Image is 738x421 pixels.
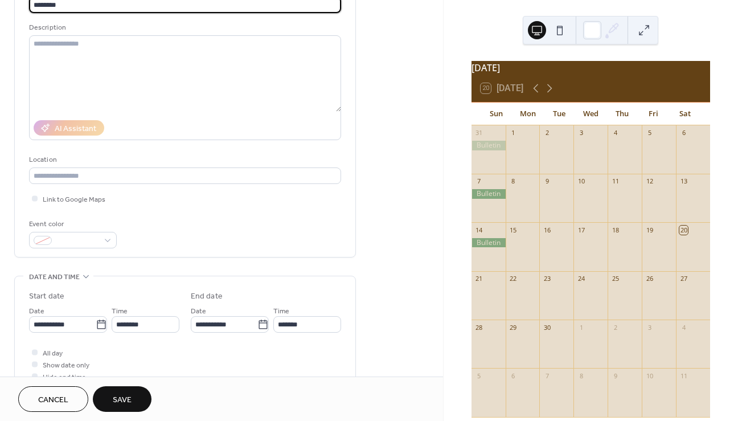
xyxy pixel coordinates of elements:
div: Thu [606,103,638,125]
div: 25 [611,275,620,283]
div: 2 [543,129,551,137]
div: 22 [509,275,518,283]
div: 26 [645,275,654,283]
div: 4 [679,323,688,332]
div: End date [191,291,223,303]
div: Description [29,22,339,34]
div: 15 [509,226,518,234]
div: 7 [475,177,483,186]
span: Time [112,305,128,317]
div: 19 [645,226,654,234]
div: Event color [29,218,114,230]
span: Time [273,305,289,317]
div: 9 [543,177,551,186]
div: 24 [577,275,585,283]
div: Bulletin [471,189,506,199]
div: 11 [679,371,688,380]
div: 8 [577,371,585,380]
span: Date [29,305,44,317]
div: 3 [577,129,585,137]
span: Hide end time [43,371,86,383]
div: 30 [543,323,551,332]
div: 7 [543,371,551,380]
div: 5 [475,371,483,380]
span: Link to Google Maps [43,194,105,206]
div: 10 [577,177,585,186]
div: 14 [475,226,483,234]
div: Tue [543,103,575,125]
div: 6 [679,129,688,137]
div: 2 [611,323,620,332]
button: Cancel [18,386,88,412]
div: 13 [679,177,688,186]
div: 10 [645,371,654,380]
div: 12 [645,177,654,186]
span: Save [113,394,132,406]
div: Bulletin [471,238,506,248]
div: Sun [481,103,512,125]
div: 17 [577,226,585,234]
div: Wed [575,103,606,125]
div: 8 [509,177,518,186]
div: 23 [543,275,551,283]
span: All day [43,348,63,359]
div: 21 [475,275,483,283]
span: Show date only [43,359,89,371]
span: Date [191,305,206,317]
div: 31 [475,129,483,137]
div: 3 [645,323,654,332]
div: Fri [638,103,669,125]
span: Cancel [38,394,68,406]
div: 5 [645,129,654,137]
div: 1 [577,323,585,332]
div: Sat [670,103,701,125]
div: 4 [611,129,620,137]
div: Mon [512,103,543,125]
div: 29 [509,323,518,332]
div: [DATE] [471,61,710,75]
div: 28 [475,323,483,332]
div: Bulletin [471,141,506,150]
div: 1 [509,129,518,137]
div: 9 [611,371,620,380]
div: 11 [611,177,620,186]
button: Save [93,386,151,412]
div: Start date [29,291,64,303]
span: Date and time [29,271,80,283]
div: Location [29,154,339,166]
div: 27 [679,275,688,283]
div: 16 [543,226,551,234]
div: 6 [509,371,518,380]
div: 18 [611,226,620,234]
div: 20 [679,226,688,234]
